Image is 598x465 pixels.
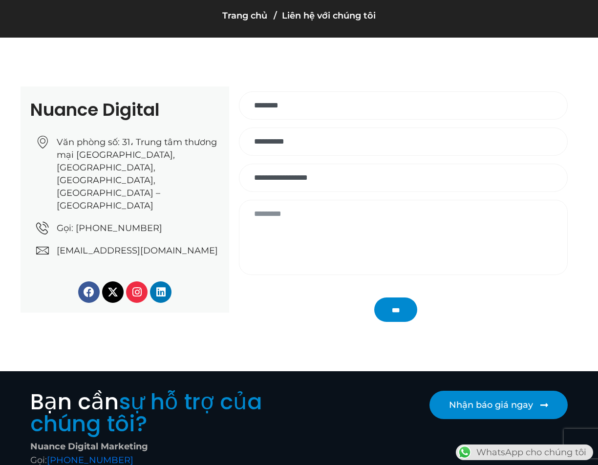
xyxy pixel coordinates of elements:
[282,10,376,21] font: Liên hệ với chúng tôi
[457,444,472,460] img: WhatsApp
[30,441,148,452] font: Nuance Digital Marketing
[30,386,119,417] font: Bạn cần
[234,91,573,298] form: Biểu mẫu liên hệ
[36,244,219,257] a: [EMAIL_ADDRESS][DOMAIN_NAME]
[429,391,568,419] a: Nhận báo giá ngay
[30,386,262,439] font: sự hỗ trợ của chúng tôi?
[57,223,162,233] font: Gọi: [PHONE_NUMBER]
[222,10,267,21] a: Trang chủ
[449,400,533,410] font: Nhận báo giá ngay
[476,447,586,458] font: WhatsApp cho chúng tôi
[36,222,219,234] a: Gọi: [PHONE_NUMBER]
[36,136,219,212] a: Văn phòng số: 31، Trung tâm thương mại [GEOGRAPHIC_DATA], [GEOGRAPHIC_DATA], [GEOGRAPHIC_DATA], [...
[30,97,160,122] font: Nuance Digital
[456,447,593,458] a: WhatsAppWhatsApp cho chúng tôi
[57,245,218,256] font: [EMAIL_ADDRESS][DOMAIN_NAME]
[57,137,217,211] font: Văn phòng số: 31، Trung tâm thương mại [GEOGRAPHIC_DATA], [GEOGRAPHIC_DATA], [GEOGRAPHIC_DATA], [...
